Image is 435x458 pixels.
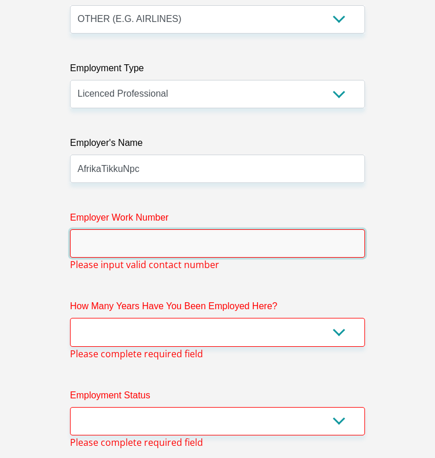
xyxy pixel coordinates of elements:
[70,136,365,155] label: Employer's Name
[70,229,365,258] input: Employer Work Number
[70,155,365,183] input: Employer's Name
[70,435,203,449] span: Please complete required field
[70,61,365,80] label: Employment Type
[70,211,365,229] label: Employer Work Number
[70,389,365,407] label: Employment Status
[70,258,219,272] span: Please input valid contact number
[70,347,203,361] span: Please complete required field
[70,299,365,318] label: How Many Years Have You Been Employed Here?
